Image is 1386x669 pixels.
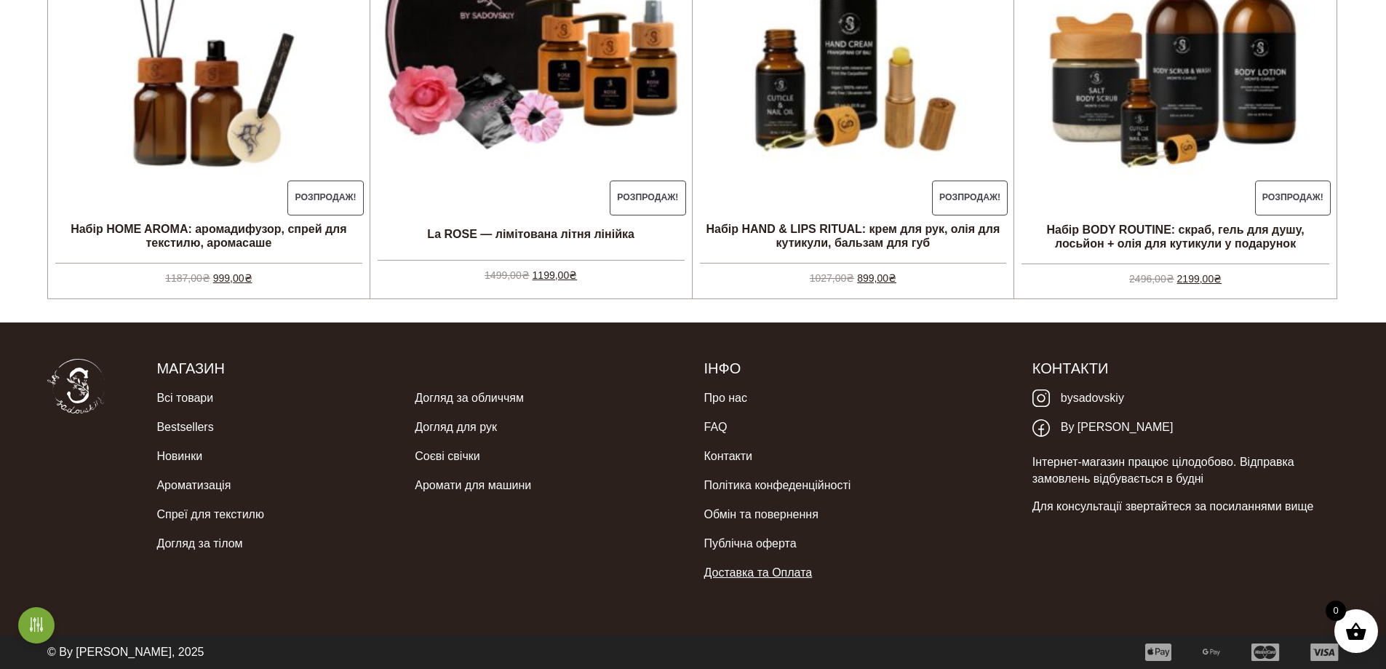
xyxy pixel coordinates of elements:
[415,442,479,471] a: Соєві свічки
[1032,413,1174,443] a: By [PERSON_NAME]
[704,500,818,529] a: Обмін та повернення
[156,529,242,558] a: Догляд за тілом
[156,413,213,442] a: Bestsellers
[1326,601,1346,621] span: 0
[156,500,264,529] a: Спреї для текстилю
[704,384,746,413] a: Про нас
[569,269,577,281] span: ₴
[610,181,686,215] span: Розпродаж!
[704,471,851,500] a: Політика конфеденційності
[47,644,204,660] p: © By [PERSON_NAME], 2025
[485,269,530,281] bdi: 1499,00
[1177,273,1222,285] bdi: 2199,00
[704,529,796,558] a: Публічна оферта
[287,181,364,215] span: Розпродаж!
[156,442,202,471] a: Новинки
[156,359,682,378] h5: Магазин
[1129,273,1174,285] bdi: 2496,00
[165,272,210,284] bdi: 1187,00
[693,216,1014,256] h2: Набір HAND & LIPS RITUAL: крем для рук, олія для кутикули, бальзам для губ
[1032,359,1339,378] h5: Контакти
[415,384,524,413] a: Догляд за обличчям
[48,216,370,256] h2: Набір HOME AROMA: аромадифузор, спрей для текстилю, аромасаше
[857,272,896,284] bdi: 899,00
[1014,217,1337,256] h2: Набір BODY ROUTINE: скраб, гель для душу, лосьйон + олія для кутикули у подарунок
[888,272,896,284] span: ₴
[932,181,1008,215] span: Розпродаж!
[202,272,210,284] span: ₴
[370,216,692,253] h2: La ROSE — лімітована літня лінійка
[1214,273,1222,285] span: ₴
[810,272,855,284] bdi: 1027,00
[1032,384,1124,413] a: bysadovskiy
[415,471,531,500] a: Аромати для машини
[213,272,252,284] bdi: 999,00
[1255,181,1331,215] span: Розпродаж!
[846,272,854,284] span: ₴
[522,269,530,281] span: ₴
[704,413,727,442] a: FAQ
[156,384,213,413] a: Всі товари
[704,359,1010,378] h5: Інфо
[415,413,497,442] a: Догляд для рук
[244,272,252,284] span: ₴
[704,442,752,471] a: Контакти
[1166,273,1174,285] span: ₴
[156,471,231,500] a: Ароматизація
[1032,499,1339,515] p: Для консультації звертайтеся за посиланнями вище
[533,269,578,281] bdi: 1199,00
[1032,454,1339,487] p: Інтернет-магазин працює цілодобово. Відправка замовлень відбувається в будні
[704,558,812,587] a: Доставка та Оплата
